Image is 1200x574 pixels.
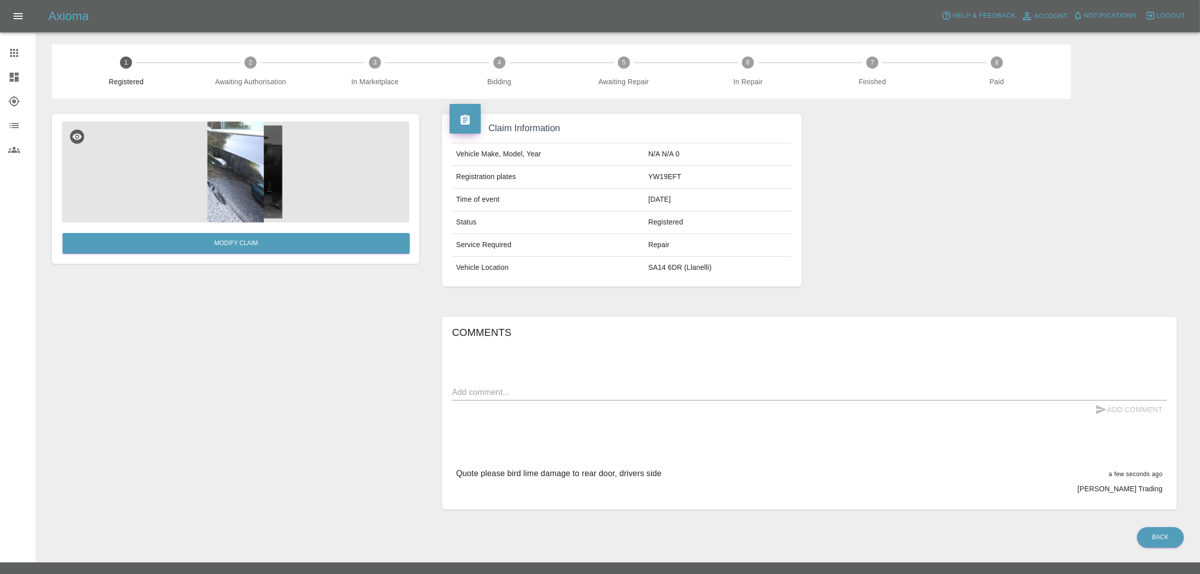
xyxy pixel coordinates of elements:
td: Vehicle Make, Model, Year [452,143,644,166]
span: Notifications [1084,10,1136,22]
span: Paid [938,77,1055,87]
span: a few seconds ago [1109,471,1163,478]
button: Logout [1143,8,1188,24]
span: Bidding [441,77,557,87]
text: 4 [497,59,501,66]
text: 1 [124,59,128,66]
a: Modify Claim [62,233,410,254]
td: Time of event [452,189,644,211]
text: 6 [746,59,750,66]
h5: Axioma [48,8,89,24]
td: Registered [644,211,792,234]
p: [PERSON_NAME] Trading [1078,484,1163,494]
td: Repair [644,234,792,257]
span: Logout [1157,10,1185,22]
td: Registration plates [452,166,644,189]
h6: Comments [452,324,1167,340]
text: 2 [249,59,252,66]
span: Finished [814,77,931,87]
td: YW19EFT [644,166,792,189]
span: In Marketplace [317,77,433,87]
img: c3aa1b7a-ce09-4241-86f8-8e77721b6bee [62,122,409,222]
button: Help & Feedback [939,8,1018,24]
span: Awaiting Repair [565,77,682,87]
td: N/A N/A 0 [644,143,792,166]
a: Back [1137,527,1184,548]
td: SA14 6DR (Llanelli) [644,257,792,279]
span: Registered [68,77,184,87]
td: Service Required [452,234,644,257]
text: 8 [995,59,999,66]
span: In Repair [690,77,806,87]
text: 7 [871,59,874,66]
button: Open drawer [6,4,30,28]
h4: Claim Information [450,122,794,135]
p: Quote please bird lime damage to rear door, drivers side [456,468,662,480]
span: Account [1034,11,1068,22]
text: 5 [622,59,625,66]
span: Help & Feedback [953,10,1016,22]
text: 3 [373,59,377,66]
span: Awaiting Authorisation [193,77,309,87]
td: Vehicle Location [452,257,644,279]
button: Notifications [1070,8,1139,24]
td: [DATE] [644,189,792,211]
a: Account [1019,8,1070,24]
td: Status [452,211,644,234]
